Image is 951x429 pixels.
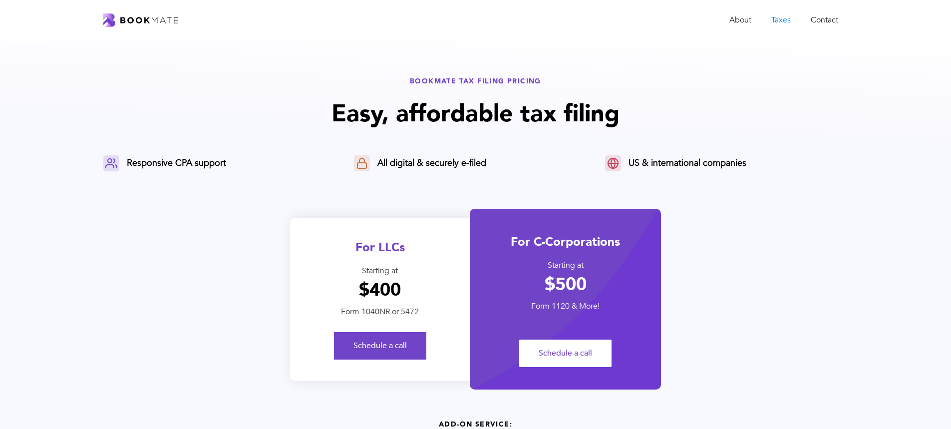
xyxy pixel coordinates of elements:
[719,10,761,30] a: About
[290,266,470,276] div: Starting at
[290,307,470,317] div: Form 1040NR or 5472
[470,260,661,271] div: Starting at
[629,157,746,169] div: US & international companies
[377,157,486,169] div: All digital & securely e-filed
[470,234,661,250] div: For C-Corporations
[103,98,848,130] h1: Easy, affordable tax filing
[334,332,426,360] a: Schedule a call
[103,13,178,27] a: home
[519,340,612,367] a: Schedule a call
[290,239,470,256] div: For LLCs
[761,10,801,30] a: Taxes
[127,157,226,169] div: Responsive CPA support
[801,10,848,30] a: Contact
[470,301,661,312] div: Form 1120 & More!
[290,279,470,301] h1: $400
[103,76,848,86] div: BOOKMATE TAX FILING PRICING
[470,274,661,296] h1: $500
[103,420,848,429] div: ADD-ON SERVICE:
